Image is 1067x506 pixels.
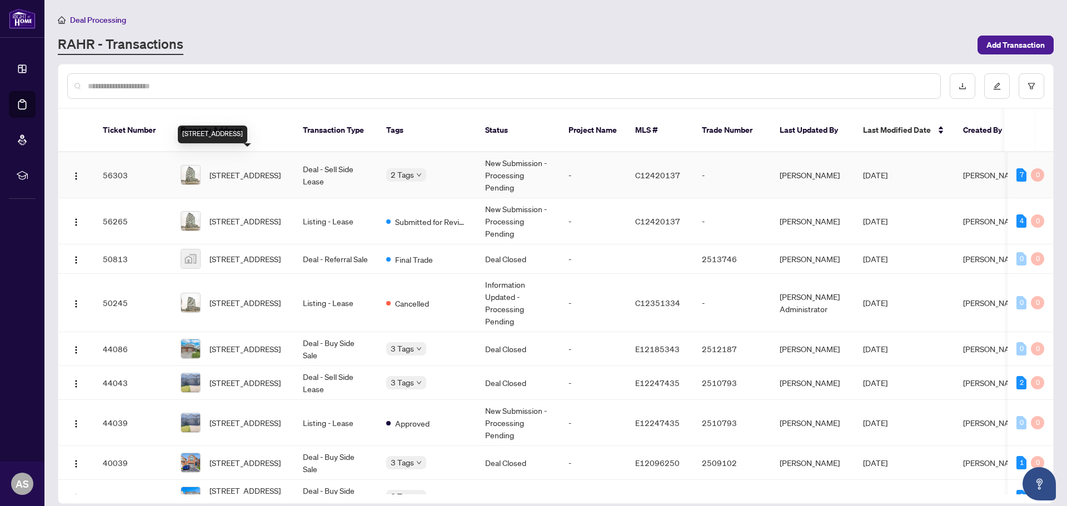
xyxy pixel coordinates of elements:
td: [PERSON_NAME] [771,366,854,400]
th: Transaction Type [294,109,377,152]
span: [DATE] [863,216,887,226]
td: Deal - Buy Side Sale [294,332,377,366]
td: Listing - Lease [294,400,377,446]
span: Cancelled [395,297,429,309]
button: Logo [67,212,85,230]
img: logo [9,8,36,29]
img: thumbnail-img [181,339,200,358]
th: Trade Number [693,109,771,152]
img: thumbnail-img [181,413,200,432]
button: Logo [67,374,85,392]
span: [STREET_ADDRESS] [210,253,281,265]
img: Logo [72,419,81,428]
span: C12420137 [635,216,680,226]
td: 2510793 [693,400,771,446]
td: - [560,274,626,332]
th: Tags [377,109,476,152]
a: RAHR - Transactions [58,35,183,55]
td: 56265 [94,198,172,244]
span: down [416,346,422,352]
div: 0 [1031,296,1044,309]
div: 0 [1031,342,1044,355]
button: Logo [67,294,85,312]
div: 0 [1031,376,1044,389]
div: 0 [1031,168,1044,182]
td: 2512187 [693,332,771,366]
span: Add Transaction [986,36,1045,54]
div: 0 [1031,214,1044,228]
img: thumbnail-img [181,293,200,312]
td: New Submission - Processing Pending [476,152,560,198]
span: download [959,82,966,90]
span: [DATE] [863,170,887,180]
td: [PERSON_NAME] [771,446,854,480]
span: [PERSON_NAME] [963,418,1023,428]
button: Logo [67,340,85,358]
td: [PERSON_NAME] [771,400,854,446]
button: Logo [67,414,85,432]
th: Created By [954,109,1021,152]
span: down [416,380,422,385]
td: Listing - Lease [294,198,377,244]
span: [STREET_ADDRESS] [210,297,281,309]
td: [PERSON_NAME] Administrator [771,274,854,332]
img: Logo [72,172,81,181]
th: Property Address [172,109,294,152]
button: Logo [67,488,85,505]
img: Logo [72,299,81,308]
span: [PERSON_NAME] [963,492,1023,502]
span: [DATE] [863,458,887,468]
div: 0 [1016,296,1026,309]
button: edit [984,73,1010,99]
span: 3 Tags [391,490,414,503]
span: [DATE] [863,344,887,354]
span: E12185343 [635,344,680,354]
td: Deal Closed [476,244,560,274]
div: 0 [1031,456,1044,469]
th: MLS # [626,109,693,152]
span: [STREET_ADDRESS] [210,457,281,469]
button: Open asap [1023,467,1056,500]
span: [STREET_ADDRESS] [210,417,281,429]
td: 2509102 [693,446,771,480]
div: 0 [1016,416,1026,429]
td: 2513746 [693,244,771,274]
td: [PERSON_NAME] [771,198,854,244]
td: [PERSON_NAME] [771,152,854,198]
div: 0 [1031,252,1044,265]
th: Status [476,109,560,152]
button: filter [1019,73,1044,99]
td: 56303 [94,152,172,198]
span: filter [1028,82,1035,90]
span: [PERSON_NAME] [963,298,1023,308]
th: Ticket Number [94,109,172,152]
img: thumbnail-img [181,373,200,392]
span: Submitted for Review [395,216,467,228]
span: Approved [395,417,430,429]
td: - [693,152,771,198]
td: Deal Closed [476,446,560,480]
td: - [560,244,626,274]
span: down [416,494,422,499]
span: [STREET_ADDRESS] [210,169,281,181]
span: AS [16,476,29,492]
img: Logo [72,379,81,388]
td: Deal - Referral Sale [294,244,377,274]
td: 2510793 [693,366,771,400]
td: - [693,198,771,244]
span: Last Modified Date [863,124,931,136]
td: New Submission - Processing Pending [476,400,560,446]
div: 7 [1016,168,1026,182]
span: edit [993,82,1001,90]
td: 44086 [94,332,172,366]
span: Deal Processing [70,15,126,25]
td: Deal - Sell Side Lease [294,152,377,198]
th: Last Updated By [771,109,854,152]
td: Deal Closed [476,366,560,400]
img: Logo [72,345,81,354]
div: 0 [1016,342,1026,355]
th: Last Modified Date [854,109,954,152]
td: - [560,152,626,198]
img: thumbnail-img [181,487,200,506]
td: [PERSON_NAME] [771,244,854,274]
